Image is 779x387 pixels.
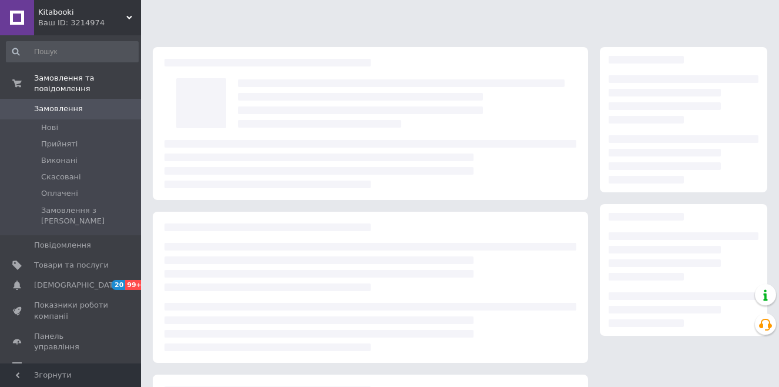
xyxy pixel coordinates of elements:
[38,18,141,28] div: Ваш ID: 3214974
[34,260,109,271] span: Товари та послуги
[41,139,78,149] span: Прийняті
[34,331,109,352] span: Панель управління
[34,362,65,372] span: Відгуки
[41,205,137,226] span: Замовлення з [PERSON_NAME]
[38,7,126,18] span: Kitabooki
[41,172,81,182] span: Скасовані
[41,188,78,199] span: Оплачені
[41,122,58,133] span: Нові
[34,280,121,291] span: [DEMOGRAPHIC_DATA]
[125,280,145,290] span: 99+
[6,41,139,62] input: Пошук
[112,280,125,290] span: 20
[41,155,78,166] span: Виконані
[34,300,109,321] span: Показники роботи компанії
[34,104,83,114] span: Замовлення
[34,73,141,94] span: Замовлення та повідомлення
[34,240,91,251] span: Повідомлення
